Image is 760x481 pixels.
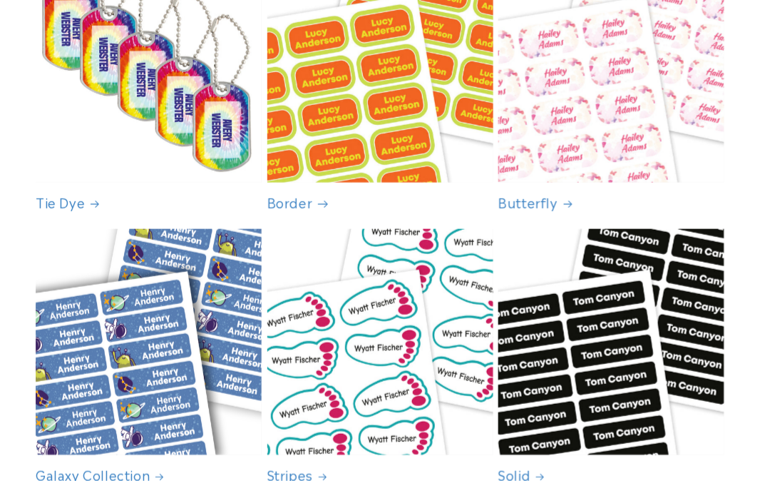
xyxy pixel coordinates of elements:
[498,194,724,211] a: Butterfly
[267,194,493,211] a: Border
[36,194,262,211] a: Tie Dye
